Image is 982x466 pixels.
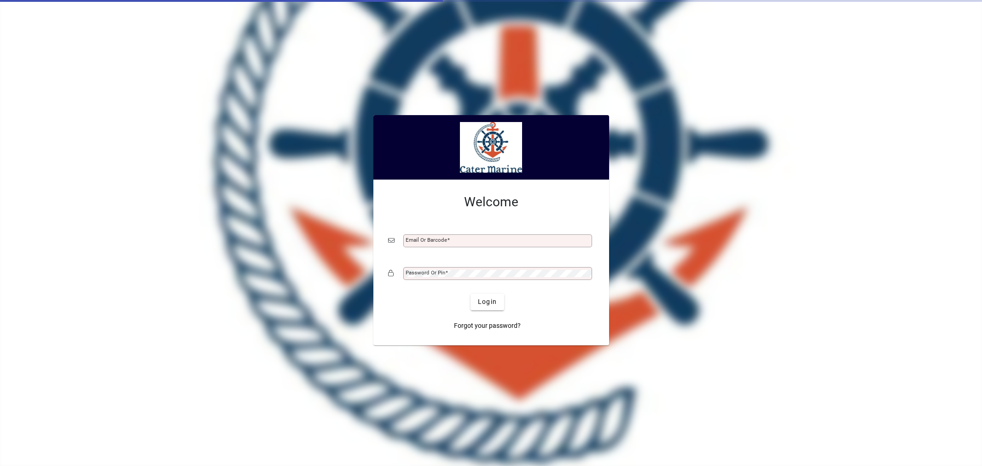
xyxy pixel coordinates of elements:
[478,297,497,307] span: Login
[388,194,594,210] h2: Welcome
[454,321,521,331] span: Forgot your password?
[450,318,524,334] a: Forgot your password?
[471,294,504,310] button: Login
[406,269,445,276] mat-label: Password or Pin
[406,237,447,243] mat-label: Email or Barcode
